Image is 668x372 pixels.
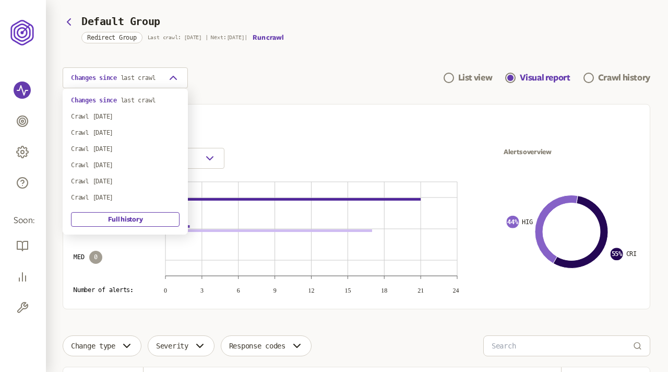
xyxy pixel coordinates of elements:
[71,74,156,82] p: Changes since
[71,161,180,169] div: Crawl [DATE]
[14,215,32,227] span: Soon:
[121,97,156,104] span: last crawl
[63,88,188,235] div: Changes since last crawl
[63,67,188,88] button: Changes since last crawl
[71,145,180,153] div: Crawl [DATE]
[71,177,180,185] div: Crawl [DATE]
[71,212,180,227] a: Full history
[71,129,180,137] div: Crawl [DATE]
[71,112,180,121] div: Crawl [DATE]
[71,96,180,104] p: Changes since
[71,193,180,202] div: Crawl [DATE]
[121,74,156,82] span: last crawl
